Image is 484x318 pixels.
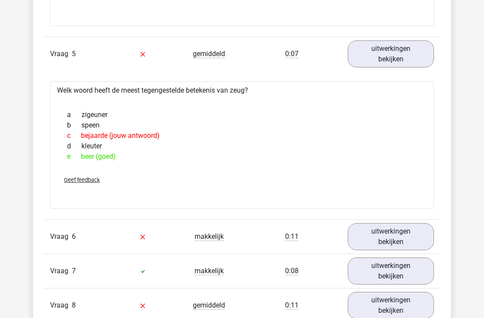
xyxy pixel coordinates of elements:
[72,267,76,275] span: 7
[348,258,434,285] a: uitwerkingen bekijken
[67,121,81,131] span: b
[285,50,299,59] span: 0:07
[50,232,72,242] span: Vraag
[60,121,423,131] div: speen
[72,301,76,310] span: 8
[67,131,81,141] span: c
[67,110,81,121] span: a
[60,110,423,121] div: zigeuner
[285,267,299,276] span: 0:08
[67,152,81,162] span: e
[193,50,225,59] span: gemiddeld
[64,177,100,184] span: Geef feedback
[72,50,76,58] span: 5
[348,41,434,68] a: uitwerkingen bekijken
[50,266,72,277] span: Vraag
[72,233,76,241] span: 6
[60,141,423,152] div: kleuter
[285,233,299,241] span: 0:11
[348,224,434,251] a: uitwerkingen bekijken
[67,141,81,152] span: d
[193,301,225,310] span: gemiddeld
[50,301,72,311] span: Vraag
[195,267,224,276] span: makkelijk
[195,233,224,241] span: makkelijk
[50,82,434,209] div: Welk woord heeft de meest tegengestelde betekenis van zeug?
[50,49,72,60] span: Vraag
[60,131,423,141] div: bejaarde (jouw antwoord)
[60,152,423,162] div: beer (goed)
[285,301,299,310] span: 0:11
